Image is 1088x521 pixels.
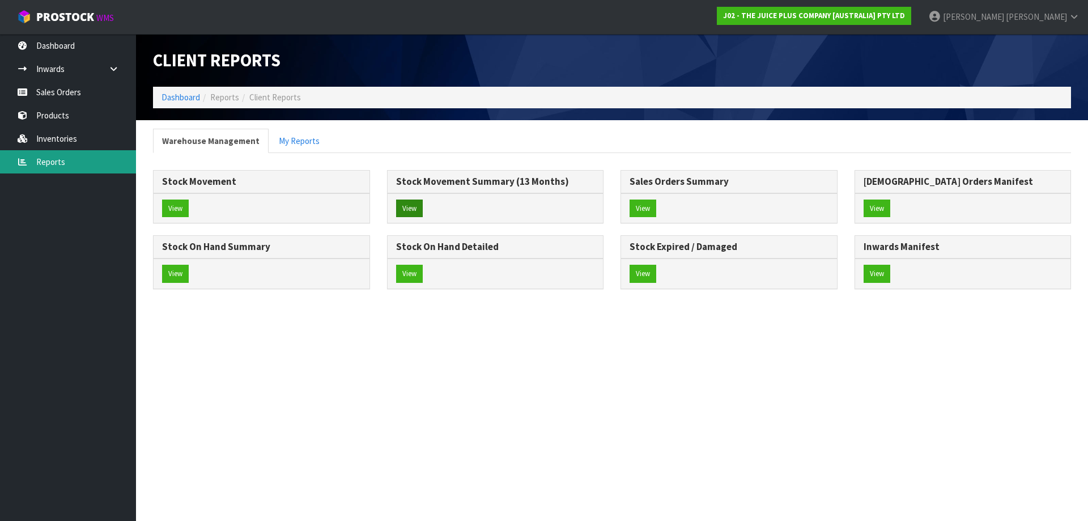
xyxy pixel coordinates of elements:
img: cube-alt.png [17,10,31,24]
h3: Stock Expired / Damaged [630,242,828,252]
span: Client Reports [249,92,301,103]
button: View [396,265,423,283]
h3: Stock On Hand Detailed [396,242,595,252]
button: View [864,200,890,218]
span: [PERSON_NAME] [943,11,1004,22]
h3: Sales Orders Summary [630,176,828,187]
span: ProStock [36,10,94,24]
strong: J02 - THE JUICE PLUS COMPANY [AUSTRALIA] PTY LTD [723,11,905,20]
button: View [162,265,189,283]
button: View [864,265,890,283]
button: View [630,265,656,283]
h3: [DEMOGRAPHIC_DATA] Orders Manifest [864,176,1062,187]
span: [PERSON_NAME] [1006,11,1067,22]
h3: Inwards Manifest [864,242,1062,252]
h3: Stock Movement Summary (13 Months) [396,176,595,187]
a: Warehouse Management [153,129,269,153]
button: View [162,200,189,218]
a: Dashboard [161,92,200,103]
h3: Stock On Hand Summary [162,242,361,252]
h3: Stock Movement [162,176,361,187]
span: Reports [210,92,239,103]
a: My Reports [270,129,329,153]
button: View [630,200,656,218]
span: Client Reports [153,49,280,71]
small: WMS [96,12,114,23]
button: View [396,200,423,218]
